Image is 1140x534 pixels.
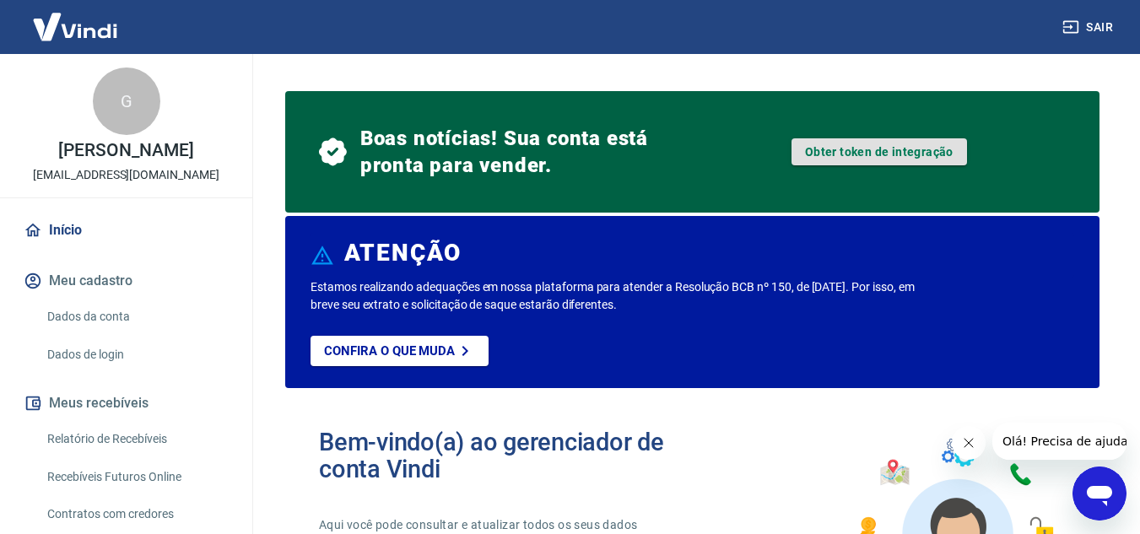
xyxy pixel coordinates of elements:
[58,142,193,159] p: [PERSON_NAME]
[360,125,693,179] span: Boas notícias! Sua conta está pronta para vender.
[344,245,462,262] h6: ATENÇÃO
[319,429,693,483] h2: Bem-vindo(a) ao gerenciador de conta Vindi
[20,385,232,422] button: Meus recebíveis
[1072,467,1126,521] iframe: Botão para abrir a janela de mensagens
[10,12,142,25] span: Olá! Precisa de ajuda?
[33,166,219,184] p: [EMAIL_ADDRESS][DOMAIN_NAME]
[41,337,232,372] a: Dados de login
[20,262,232,299] button: Meu cadastro
[41,497,232,531] a: Contratos com credores
[324,343,455,359] p: Confira o que muda
[41,460,232,494] a: Recebíveis Futuros Online
[792,138,967,165] a: Obter token de integração
[952,426,986,460] iframe: Fechar mensagem
[20,212,232,249] a: Início
[41,299,232,334] a: Dados da conta
[20,1,130,52] img: Vindi
[93,67,160,135] div: G
[1059,12,1120,43] button: Sair
[992,423,1126,460] iframe: Mensagem da empresa
[41,422,232,456] a: Relatório de Recebíveis
[311,336,489,366] a: Confira o que muda
[311,278,921,314] p: Estamos realizando adequações em nossa plataforma para atender a Resolução BCB nº 150, de [DATE]....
